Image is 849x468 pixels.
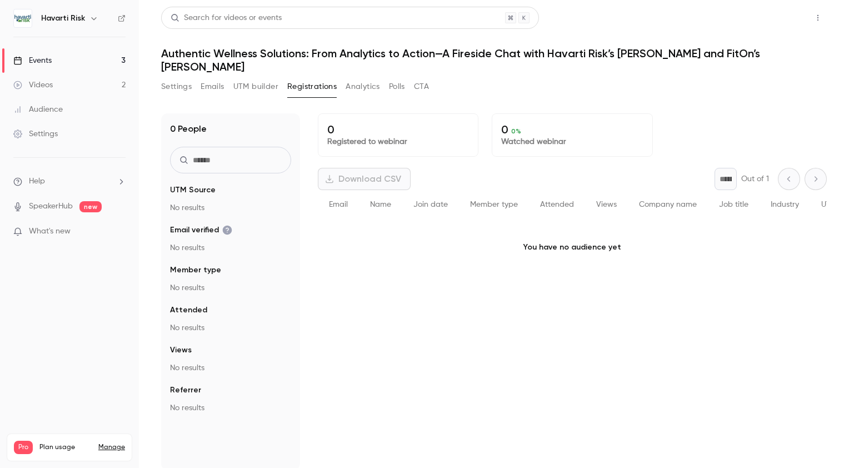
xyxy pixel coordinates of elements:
div: Events [13,55,52,66]
button: Emails [201,78,224,96]
p: No results [170,202,291,213]
span: Company name [639,201,697,208]
span: Email [329,201,348,208]
a: Manage [98,443,125,452]
span: Attended [540,201,574,208]
span: Plan usage [39,443,92,452]
span: Email verified [170,225,232,236]
button: Settings [161,78,192,96]
p: Watched webinar [501,136,643,147]
span: Views [170,345,192,356]
p: 0 [501,123,643,136]
div: Videos [13,79,53,91]
button: CTA [414,78,429,96]
img: Havarti Risk [14,9,32,27]
p: No results [170,362,291,374]
p: You have no audience yet [318,220,827,275]
p: No results [170,282,291,293]
p: No results [170,322,291,333]
button: Polls [389,78,405,96]
p: No results [170,242,291,253]
span: Referrer [170,385,201,396]
span: Join date [413,201,448,208]
a: SpeakerHub [29,201,73,212]
p: 0 [327,123,469,136]
button: Registrations [287,78,337,96]
span: new [79,201,102,212]
button: UTM builder [233,78,278,96]
button: Share [756,7,800,29]
span: Member type [170,265,221,276]
span: What's new [29,226,71,237]
div: Settings [13,128,58,140]
span: Name [370,201,391,208]
p: No results [170,402,291,414]
span: UTM Source [170,185,216,196]
span: Job title [719,201,748,208]
span: Industry [771,201,799,208]
p: Registered to webinar [327,136,469,147]
iframe: Noticeable Trigger [112,227,126,237]
p: Out of 1 [741,173,769,185]
span: Member type [470,201,518,208]
h1: 0 People [170,122,207,136]
button: Analytics [346,78,380,96]
span: Attended [170,305,207,316]
h6: Havarti Risk [41,13,85,24]
span: Help [29,176,45,187]
section: facet-groups [170,185,291,414]
span: Views [596,201,617,208]
div: Search for videos or events [171,12,282,24]
span: 0 % [511,127,521,135]
li: help-dropdown-opener [13,176,126,187]
div: Audience [13,104,63,115]
span: Pro [14,441,33,454]
h1: Authentic Wellness Solutions: From Analytics to Action—A Fireside Chat with Havarti Risk’s [PERSO... [161,47,827,73]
